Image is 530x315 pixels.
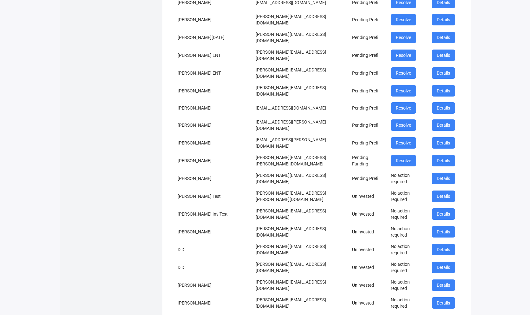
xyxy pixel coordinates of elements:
td: [PERSON_NAME][EMAIL_ADDRESS][DOMAIN_NAME] [251,29,347,46]
td: [PERSON_NAME][EMAIL_ADDRESS][DOMAIN_NAME] [251,46,347,64]
button: Details [432,119,455,131]
td: [PERSON_NAME][EMAIL_ADDRESS][PERSON_NAME][DOMAIN_NAME] [251,187,347,205]
button: Details [432,279,455,291]
button: Details [432,155,455,166]
td: Uninvested [347,187,386,205]
td: No action required [386,187,427,205]
td: Pending Prefill [347,170,386,187]
td: [PERSON_NAME] [173,276,251,294]
button: Resolve [391,85,416,97]
button: Resolve [391,155,416,166]
td: [PERSON_NAME] [173,11,251,29]
button: Resolve [391,119,416,131]
td: D D [173,258,251,276]
td: Pending Prefill [347,29,386,46]
td: Uninvested [347,223,386,241]
td: Pending Prefill [347,46,386,64]
button: Details [432,32,455,43]
td: [PERSON_NAME][EMAIL_ADDRESS][DOMAIN_NAME] [251,276,347,294]
td: [PERSON_NAME][EMAIL_ADDRESS][DOMAIN_NAME] [251,241,347,258]
td: [PERSON_NAME][EMAIL_ADDRESS][DOMAIN_NAME] [251,205,347,223]
td: [PERSON_NAME] [173,100,251,116]
td: No action required [386,276,427,294]
button: Details [432,262,455,273]
td: [PERSON_NAME][EMAIL_ADDRESS][DOMAIN_NAME] [251,82,347,100]
button: Details [432,173,455,184]
td: Uninvested [347,276,386,294]
td: [PERSON_NAME] [173,152,251,170]
td: [PERSON_NAME] [173,82,251,100]
button: Details [432,85,455,97]
button: Resolve [391,67,416,79]
td: No action required [386,170,427,187]
td: Pending Prefill [347,100,386,116]
td: [PERSON_NAME] [173,223,251,241]
td: [PERSON_NAME][EMAIL_ADDRESS][DOMAIN_NAME] [251,64,347,82]
button: Details [432,137,455,149]
td: Pending Prefill [347,134,386,152]
td: [EMAIL_ADDRESS][PERSON_NAME][DOMAIN_NAME] [251,134,347,152]
td: [PERSON_NAME][EMAIL_ADDRESS][DOMAIN_NAME] [251,294,347,312]
button: Details [432,226,455,238]
td: Pending Prefill [347,64,386,82]
td: Uninvested [347,205,386,223]
td: Pending Prefill [347,11,386,29]
button: Resolve [391,32,416,43]
td: [EMAIL_ADDRESS][DOMAIN_NAME] [251,100,347,116]
td: Pending Funding [347,152,386,170]
button: Details [432,244,455,255]
td: [PERSON_NAME] Inv Test [173,205,251,223]
td: No action required [386,294,427,312]
td: Pending Prefill [347,82,386,100]
td: No action required [386,258,427,276]
td: [PERSON_NAME] [173,116,251,134]
button: Details [432,67,455,79]
td: No action required [386,205,427,223]
td: Uninvested [347,258,386,276]
td: [PERSON_NAME] ENT [173,46,251,64]
button: Details [432,50,455,61]
button: Details [432,191,455,202]
td: [PERSON_NAME] [173,134,251,152]
td: [PERSON_NAME] [173,170,251,187]
td: No action required [386,223,427,241]
td: [PERSON_NAME][EMAIL_ADDRESS][PERSON_NAME][DOMAIN_NAME] [251,152,347,170]
td: Uninvested [347,241,386,258]
td: [PERSON_NAME][DATE] [173,29,251,46]
td: No action required [386,241,427,258]
button: Resolve [391,14,416,25]
td: [PERSON_NAME][EMAIL_ADDRESS][DOMAIN_NAME] [251,258,347,276]
button: Details [432,14,455,25]
td: [PERSON_NAME] Test [173,187,251,205]
button: Resolve [391,50,416,61]
td: [PERSON_NAME][EMAIL_ADDRESS][DOMAIN_NAME] [251,223,347,241]
button: Details [432,102,455,114]
td: Pending Prefill [347,116,386,134]
td: [EMAIL_ADDRESS][PERSON_NAME][DOMAIN_NAME] [251,116,347,134]
td: Uninvested [347,294,386,312]
td: [PERSON_NAME][EMAIL_ADDRESS][DOMAIN_NAME] [251,170,347,187]
button: Resolve [391,102,416,114]
td: [PERSON_NAME][EMAIL_ADDRESS][DOMAIN_NAME] [251,11,347,29]
td: [PERSON_NAME] [173,294,251,312]
td: D D [173,241,251,258]
td: [PERSON_NAME] ENT [173,64,251,82]
button: Details [432,297,455,309]
button: Resolve [391,137,416,149]
button: Details [432,208,455,220]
